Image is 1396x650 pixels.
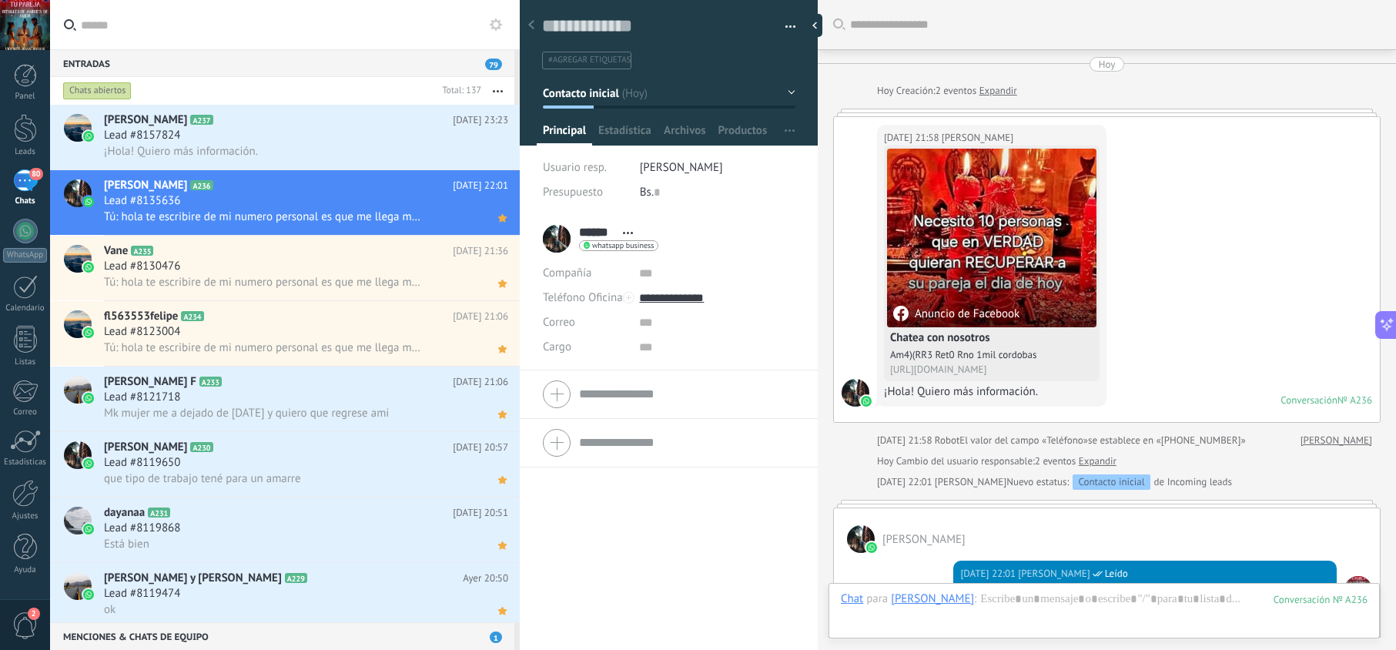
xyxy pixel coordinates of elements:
img: waba.svg [866,542,877,553]
span: A237 [190,115,213,125]
div: Chats abiertos [63,82,132,100]
span: A231 [148,508,170,518]
div: Hoy [1099,57,1116,72]
span: se establece en «[PHONE_NUMBER]» [1088,433,1246,448]
div: Presupuesto [543,180,628,205]
span: dayanaa [104,505,145,521]
span: [DATE] 21:06 [453,374,508,390]
span: 80 [29,168,42,180]
div: WhatsApp [3,248,47,263]
span: Leído [1105,566,1128,581]
span: A234 [181,311,203,321]
div: Am4)(RR3 Ret0 Rno 1mil cordobas [890,349,1093,360]
span: Yaneth [842,379,869,407]
img: icon [83,393,94,404]
span: Yaneth [847,525,875,553]
span: [DATE] 23:23 [453,112,508,128]
span: whatsapp business [592,242,654,250]
span: A236 [190,180,213,190]
span: A233 [199,377,222,387]
a: avataricondayanaaA231[DATE] 20:51Lead #8119868Está bien [50,498,520,562]
span: El valor del campo «Teléfono» [959,433,1088,448]
span: [DATE] 20:57 [453,440,508,455]
div: Yaneth [891,591,974,605]
div: Creación: [877,83,1017,99]
span: Lead #8119650 [104,455,180,471]
h4: Chatea con nosotros [890,330,1093,346]
a: avatariconfl563553felipeA234[DATE] 21:06Lead #8123004Tú: hola te escribire de mi numero personal ... [50,301,520,366]
img: icon [83,262,94,273]
span: Estadísticas [598,123,651,146]
div: Cargo [543,335,628,360]
div: Listas [3,357,48,367]
span: Lead #8119868 [104,521,180,536]
span: [DATE] 22:01 [453,178,508,193]
div: hola te escribire de mi numero personal es que me llega mucha gente aqui [960,581,1330,597]
span: Mk mujer me a dejado de [DATE] y quiero que regrese ami [104,406,389,420]
span: Está bien [104,537,149,551]
span: Tú: hola te escribire de mi numero personal es que me llega mucha gente aqui [104,340,423,355]
span: Lead #8135636 [104,193,180,209]
img: waba.svg [861,396,872,407]
a: avataricon[PERSON_NAME]A230[DATE] 20:57Lead #8119650que tipo de trabajo tené para un amarre [50,432,520,497]
div: Panel [3,92,48,102]
span: Productos [718,123,768,146]
span: Tú: hola te escribire de mi numero personal es que me llega mucha gente aqui [104,275,423,290]
span: Archivos [664,123,705,146]
span: Ayer 20:50 [463,571,508,586]
div: [DATE] 22:01 [960,566,1018,581]
span: Robot [935,434,959,447]
span: ok [104,602,115,617]
img: icon [83,524,94,534]
div: Conversación [1281,394,1337,407]
img: icon [83,131,94,142]
div: Ajustes [3,511,48,521]
span: fl563553felipe [104,309,178,324]
div: Calendario [3,303,48,313]
span: 1 [490,632,502,643]
span: Correo [543,315,575,330]
button: Más [481,77,514,105]
span: jesus hernandez [935,475,1006,488]
span: Vane [104,243,128,259]
div: Compañía [543,261,628,286]
a: Expandir [1079,454,1116,469]
div: de Incoming leads [1006,474,1232,490]
span: jesus hernandez [1344,576,1372,604]
div: Menciones & Chats de equipo [50,622,514,650]
span: [PERSON_NAME] [104,112,187,128]
div: [URL][DOMAIN_NAME] [890,364,1093,375]
span: [PERSON_NAME] y [PERSON_NAME] [104,571,282,586]
span: para [866,591,888,607]
div: Correo [3,407,48,417]
a: Anuncio de FacebookChatea con nosotrosAm4)(RR3 Ret0 Rno 1mil cordobas[URL][DOMAIN_NAME] [887,149,1096,378]
span: Tú: hola te escribire de mi numero personal es que me llega mucha gente aqui [104,209,423,224]
span: [PERSON_NAME] [104,178,187,193]
span: [DATE] 21:36 [453,243,508,259]
a: avataricon[PERSON_NAME]A236[DATE] 22:01Lead #8135636Tú: hola te escribire de mi numero personal e... [50,170,520,235]
span: A235 [131,246,153,256]
span: Presupuesto [543,185,603,199]
a: avatariconVaneA235[DATE] 21:36Lead #8130476Tú: hola te escribire de mi numero personal es que me ... [50,236,520,300]
span: ¡Hola! Quiero más información. [104,144,258,159]
span: Teléfono Oficina [543,290,623,305]
span: [DATE] 20:51 [453,505,508,521]
span: 79 [485,59,502,70]
span: Lead #8123004 [104,324,180,340]
div: 236 [1274,593,1368,606]
div: Hoy [877,454,896,469]
span: que tipo de trabajo tené para un amarre [104,471,301,486]
span: Lead #8119474 [104,586,180,601]
div: Ayuda [3,565,48,575]
div: Leads [3,147,48,157]
img: icon [83,458,94,469]
div: Chats [3,196,48,206]
span: Principal [543,123,586,146]
div: Anuncio de Facebook [893,306,1019,321]
img: icon [83,327,94,338]
span: [PERSON_NAME] [104,440,187,455]
a: [PERSON_NAME] [1301,433,1372,448]
span: A230 [190,442,213,452]
span: jesus hernandez (Oficina de Venta) [1018,566,1090,581]
div: Hoy [877,83,896,99]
